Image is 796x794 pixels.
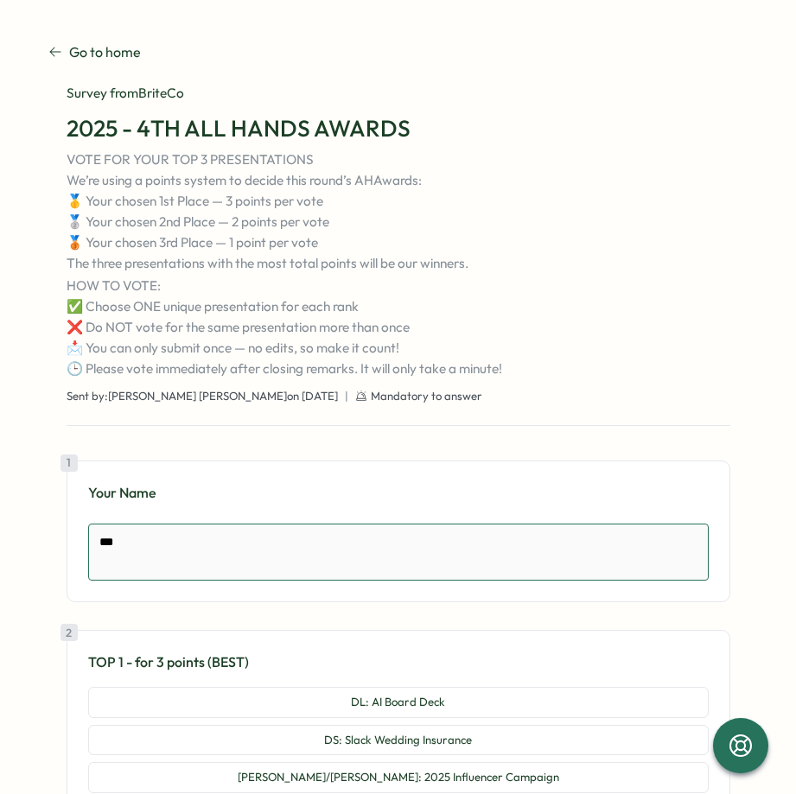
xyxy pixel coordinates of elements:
a: Go to home [48,41,141,63]
div: Survey from BriteCo [67,84,730,103]
h1: 2025 - 4TH ALL HANDS AWARDS [67,113,730,143]
p: Your Name [88,482,709,504]
p: TOP 1 - for 3 points (BEST) [88,651,709,673]
p: Go to home [69,41,141,63]
button: DL: AI Board Deck [88,687,709,718]
span: Mandatory to answer [371,389,482,404]
span: Sent by: [PERSON_NAME] [PERSON_NAME] on [DATE] [67,389,338,404]
p: VOTE FOR YOUR TOP 3 PRESENTATIONS We’re using a points system to decide this round’s AHAwards: 🥇 ... [67,150,730,378]
div: 1 [60,454,78,472]
button: DS: Slack Wedding Insurance [88,725,709,756]
div: 2 [60,624,78,641]
span: | [345,389,348,404]
button: [PERSON_NAME]/[PERSON_NAME]: 2025 Influencer Campaign [88,762,709,793]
